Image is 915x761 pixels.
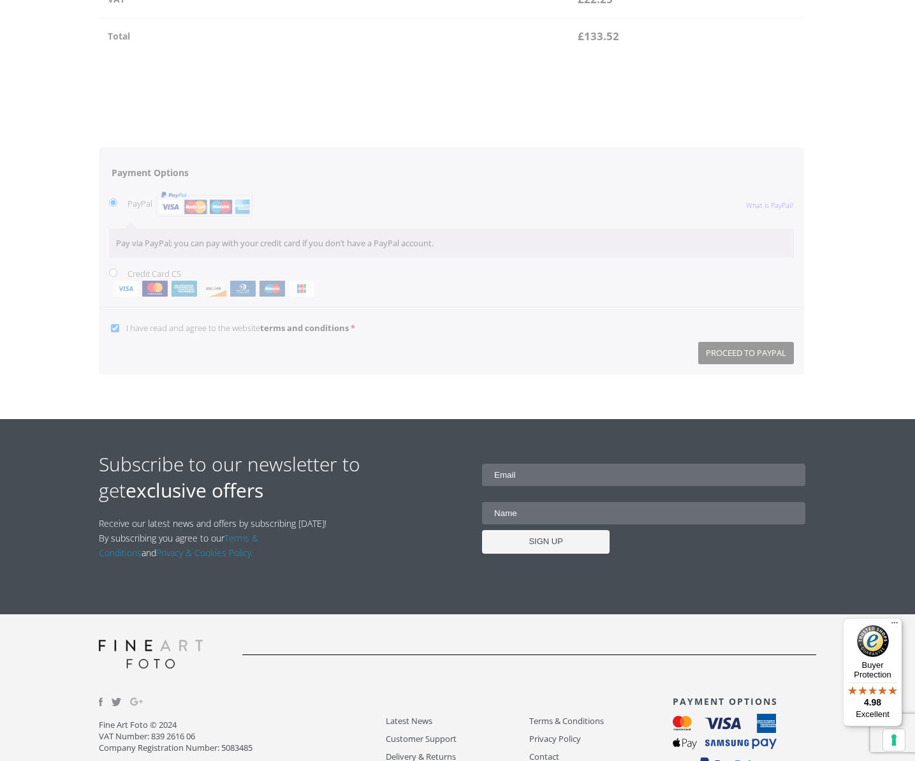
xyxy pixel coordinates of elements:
h3: PAYMENT OPTIONS [673,695,816,707]
button: Trusted Shops TrustmarkBuyer Protection4.98Excellent [843,618,902,727]
input: Name [482,502,805,524]
h2: Subscribe to our newsletter to get [99,451,458,503]
img: twitter.svg [112,698,122,706]
button: Menu [887,618,902,633]
span: 4.98 [864,697,881,707]
a: Terms & Conditions [529,714,673,728]
input: Email [482,464,805,486]
strong: exclusive offers [126,477,263,503]
img: facebook.svg [99,698,103,706]
p: Buyer Protection [843,660,902,679]
button: Your consent preferences for tracking technologies [883,729,905,751]
a: Privacy & Cookies Policy. [156,547,253,559]
img: logo-grey.svg [99,640,203,669]
img: Trusted Shops Trustmark [857,625,889,657]
p: Receive our latest news and offers by subscribing [DATE]! By subscribing you agree to our and [99,516,333,560]
a: Customer Support [386,732,529,746]
img: Google_Plus.svg [130,695,143,708]
a: Privacy Policy [529,732,673,746]
a: Latest News [386,714,529,728]
p: Excellent [843,709,902,720]
input: SIGN UP [482,530,610,554]
p: Fine Art Foto © 2024 VAT Number: 839 2616 06 Company Registration Number: 5083485 [99,719,386,753]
